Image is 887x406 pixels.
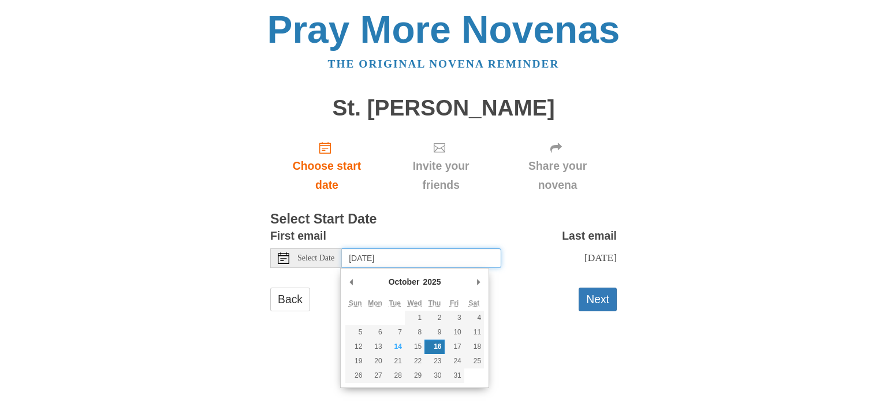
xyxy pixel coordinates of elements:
button: 21 [385,354,405,368]
button: 10 [445,325,464,340]
div: Click "Next" to confirm your start date first. [383,132,498,200]
abbr: Sunday [349,299,362,307]
button: 4 [464,311,484,325]
button: 23 [424,354,444,368]
abbr: Tuesday [389,299,401,307]
button: 24 [445,354,464,368]
button: 30 [424,368,444,383]
button: 31 [445,368,464,383]
button: Next Month [472,273,484,290]
button: 6 [365,325,385,340]
div: 2025 [421,273,442,290]
a: Back [270,288,310,311]
button: 29 [405,368,424,383]
abbr: Wednesday [408,299,422,307]
button: 15 [405,340,424,354]
div: Click "Next" to confirm your start date first. [498,132,617,200]
button: 20 [365,354,385,368]
button: 12 [345,340,365,354]
span: [DATE] [584,252,617,263]
button: 3 [445,311,464,325]
button: 14 [385,340,405,354]
button: 11 [464,325,484,340]
input: Use the arrow keys to pick a date [342,248,501,268]
button: 16 [424,340,444,354]
button: 18 [464,340,484,354]
button: 13 [365,340,385,354]
h3: Select Start Date [270,212,617,227]
abbr: Monday [368,299,382,307]
button: 7 [385,325,405,340]
button: 25 [464,354,484,368]
a: The original novena reminder [328,58,560,70]
button: Next [579,288,617,311]
button: 17 [445,340,464,354]
button: 26 [345,368,365,383]
a: Pray More Novenas [267,8,620,51]
button: 28 [385,368,405,383]
div: October [387,273,422,290]
abbr: Friday [450,299,459,307]
button: 8 [405,325,424,340]
a: Choose start date [270,132,383,200]
button: Previous Month [345,273,357,290]
button: 2 [424,311,444,325]
button: 9 [424,325,444,340]
abbr: Thursday [428,299,441,307]
label: First email [270,226,326,245]
button: 5 [345,325,365,340]
span: Share your novena [510,157,605,195]
label: Last email [562,226,617,245]
span: Select Date [297,254,334,262]
button: 27 [365,368,385,383]
button: 19 [345,354,365,368]
span: Choose start date [282,157,372,195]
abbr: Saturday [469,299,480,307]
h1: St. [PERSON_NAME] [270,96,617,121]
button: 1 [405,311,424,325]
button: 22 [405,354,424,368]
span: Invite your friends [395,157,487,195]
